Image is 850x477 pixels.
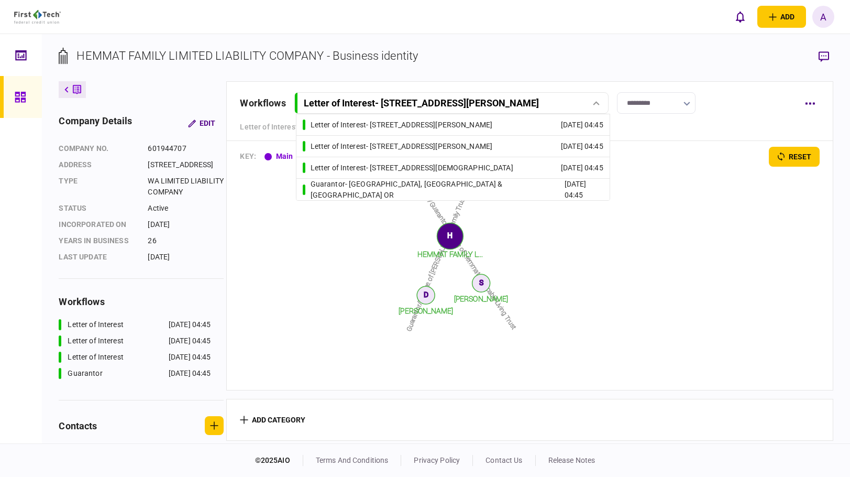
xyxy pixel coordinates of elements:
[59,176,137,198] div: Type
[565,179,603,201] div: [DATE] 04:45
[303,136,603,157] a: Letter of Interest- [STREET_ADDRESS][PERSON_NAME][DATE] 04:45
[405,194,467,332] text: Guarantor/Trustee of [PERSON_NAME] Family Trust
[729,6,751,28] button: open notifications list
[303,157,603,178] a: Letter of Interest- [STREET_ADDRESS][DEMOGRAPHIC_DATA][DATE] 04:45
[59,419,97,433] div: contacts
[454,295,509,303] tspan: [PERSON_NAME]
[59,203,137,214] div: status
[311,162,513,174] div: Letter of Interest - [STREET_ADDRESS][DEMOGRAPHIC_DATA]
[769,147,820,167] button: reset
[240,151,256,162] div: KEY :
[240,122,297,133] a: Letter of Interest
[417,250,483,258] tspan: HEMMAT FAMILY L...
[59,159,137,170] div: address
[76,47,418,64] div: HEMMAT FAMILY LIMITED LIABILITY COMPANY - Business identity
[240,416,305,424] button: add category
[180,114,224,133] button: Edit
[148,252,224,263] div: [DATE]
[812,6,834,28] button: A
[303,179,603,200] a: Guarantor- [GEOGRAPHIC_DATA], [GEOGRAPHIC_DATA] & [GEOGRAPHIC_DATA] OR[DATE] 04:45
[414,456,460,464] a: privacy policy
[448,231,453,240] text: H
[311,141,492,152] div: Letter of Interest - [STREET_ADDRESS][PERSON_NAME]
[240,96,285,110] div: workflows
[303,114,603,135] a: Letter of Interest- [STREET_ADDRESS][PERSON_NAME][DATE] 04:45
[59,235,137,246] div: years in business
[304,97,539,109] div: Letter of Interest - [STREET_ADDRESS][PERSON_NAME]
[148,176,224,198] div: WA LIMITED LIABILITY COMPANY
[548,456,595,464] a: release notes
[169,352,211,363] div: [DATE] 04:45
[148,159,224,170] div: [STREET_ADDRESS]
[561,162,603,174] div: [DATE] 04:45
[424,290,428,298] text: D
[59,368,211,379] a: Guarantor[DATE] 04:45
[148,143,224,154] div: 601944707
[59,352,211,363] a: Letter of Interest[DATE] 04:45
[68,352,123,363] div: Letter of Interest
[169,368,211,379] div: [DATE] 04:45
[316,456,389,464] a: terms and conditions
[59,335,211,346] a: Letter of Interest[DATE] 04:45
[59,295,224,309] div: workflows
[479,278,483,286] text: S
[148,203,224,214] div: Active
[14,10,61,24] img: client company logo
[59,143,137,154] div: company no.
[68,335,123,346] div: Letter of Interest
[311,179,565,201] div: Guarantor - [GEOGRAPHIC_DATA], [GEOGRAPHIC_DATA] & [GEOGRAPHIC_DATA] OR
[276,151,293,162] div: Main
[59,219,137,230] div: incorporated on
[485,456,522,464] a: contact us
[59,319,211,330] a: Letter of Interest[DATE] 04:45
[148,219,224,230] div: [DATE]
[68,319,123,330] div: Letter of Interest
[399,307,454,315] tspan: [PERSON_NAME]
[255,455,303,466] div: © 2025 AIO
[169,319,211,330] div: [DATE] 04:45
[148,235,224,246] div: 26
[59,114,132,133] div: company details
[757,6,806,28] button: open adding identity options
[68,368,102,379] div: Guarantor
[561,141,603,152] div: [DATE] 04:45
[561,120,603,131] div: [DATE] 04:45
[311,120,492,131] div: Letter of Interest - [STREET_ADDRESS][PERSON_NAME]
[59,252,137,263] div: last update
[294,92,609,114] button: Letter of Interest- [STREET_ADDRESS][PERSON_NAME]
[169,335,211,346] div: [DATE] 04:45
